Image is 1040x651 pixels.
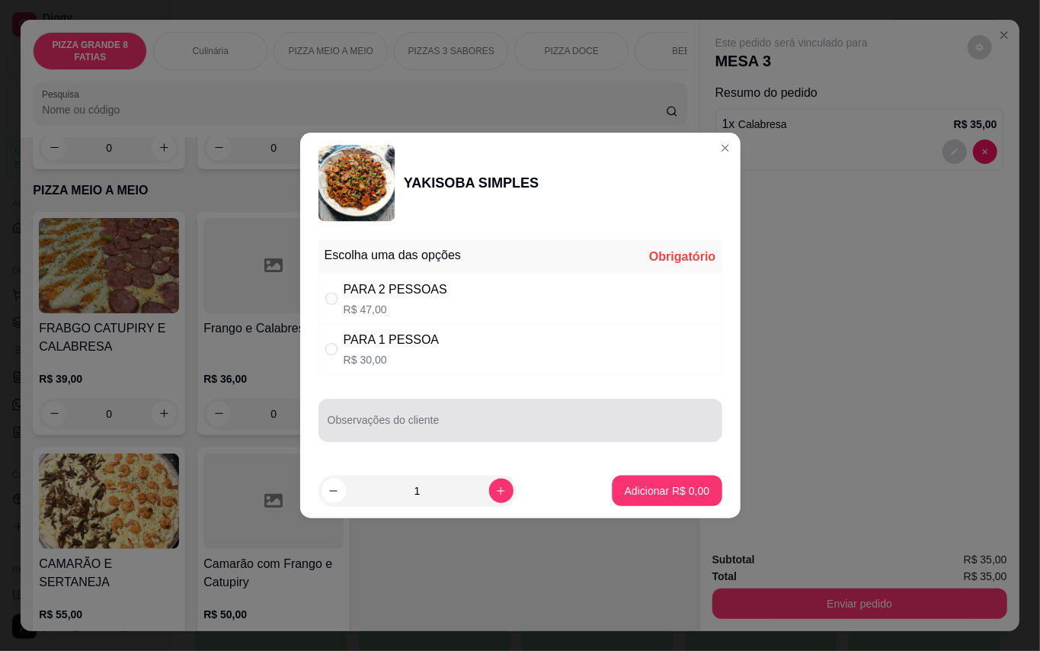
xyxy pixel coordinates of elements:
[322,479,346,503] button: decrease-product-quantity
[488,479,513,503] button: increase-product-quantity
[344,302,447,317] p: R$ 47,00
[625,483,710,499] p: Adicionar R$ 0,00
[344,352,440,367] p: R$ 30,00
[613,476,722,506] button: Adicionar R$ 0,00
[712,136,737,160] button: Close
[328,418,713,434] input: Observações do cliente
[344,331,440,349] div: PARA 1 PESSOA
[325,246,461,265] div: Escolha uma das opções
[404,172,539,194] div: YAKISOBA SIMPLES
[649,248,715,266] div: Obrigatório
[318,145,395,221] img: product-image
[344,281,447,299] div: PARA 2 PESSOAS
